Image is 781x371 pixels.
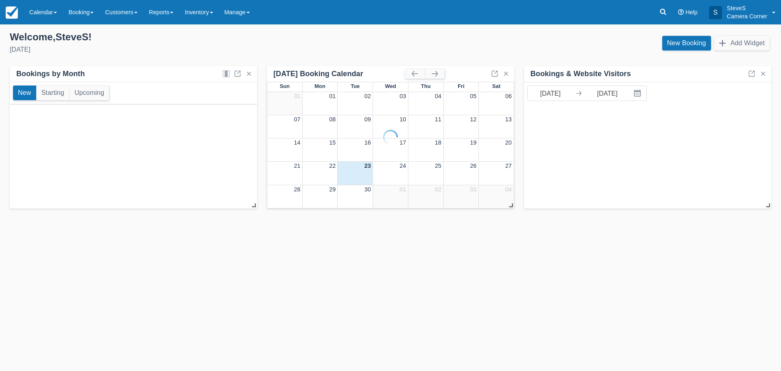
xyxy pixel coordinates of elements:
[16,69,85,79] div: Bookings by Month
[727,4,767,12] p: SteveS
[470,186,476,193] a: 03
[399,186,406,193] a: 01
[505,93,512,99] a: 06
[505,186,512,193] a: 04
[678,9,684,15] i: Help
[505,116,512,123] a: 13
[585,86,630,101] input: End Date
[435,162,441,169] a: 25
[10,31,384,43] div: Welcome , SteveS !
[294,139,301,146] a: 14
[435,116,441,123] a: 11
[435,186,441,193] a: 02
[364,186,371,193] a: 30
[528,86,573,101] input: Start Date
[399,116,406,123] a: 10
[435,93,441,99] a: 04
[530,69,631,79] div: Bookings & Website Visitors
[37,86,69,100] button: Starting
[6,7,18,19] img: checkfront-main-nav-mini-logo.png
[470,139,476,146] a: 19
[685,9,698,15] span: Help
[714,36,770,50] button: Add Widget
[662,36,711,50] a: New Booking
[364,139,371,146] a: 16
[470,93,476,99] a: 05
[294,93,301,99] a: 31
[470,162,476,169] a: 26
[470,116,476,123] a: 12
[364,93,371,99] a: 02
[399,139,406,146] a: 17
[70,86,109,100] button: Upcoming
[329,93,336,99] a: 01
[294,116,301,123] a: 07
[329,139,336,146] a: 15
[329,186,336,193] a: 29
[505,162,512,169] a: 27
[435,139,441,146] a: 18
[364,116,371,123] a: 09
[13,86,36,100] button: New
[505,139,512,146] a: 20
[364,162,371,169] a: 23
[399,162,406,169] a: 24
[10,45,384,55] div: [DATE]
[294,186,301,193] a: 28
[329,116,336,123] a: 08
[709,6,722,19] div: S
[399,93,406,99] a: 03
[294,162,301,169] a: 21
[727,12,767,20] p: Camera Corner
[630,86,646,101] button: Interact with the calendar and add the check-in date for your trip.
[329,162,336,169] a: 22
